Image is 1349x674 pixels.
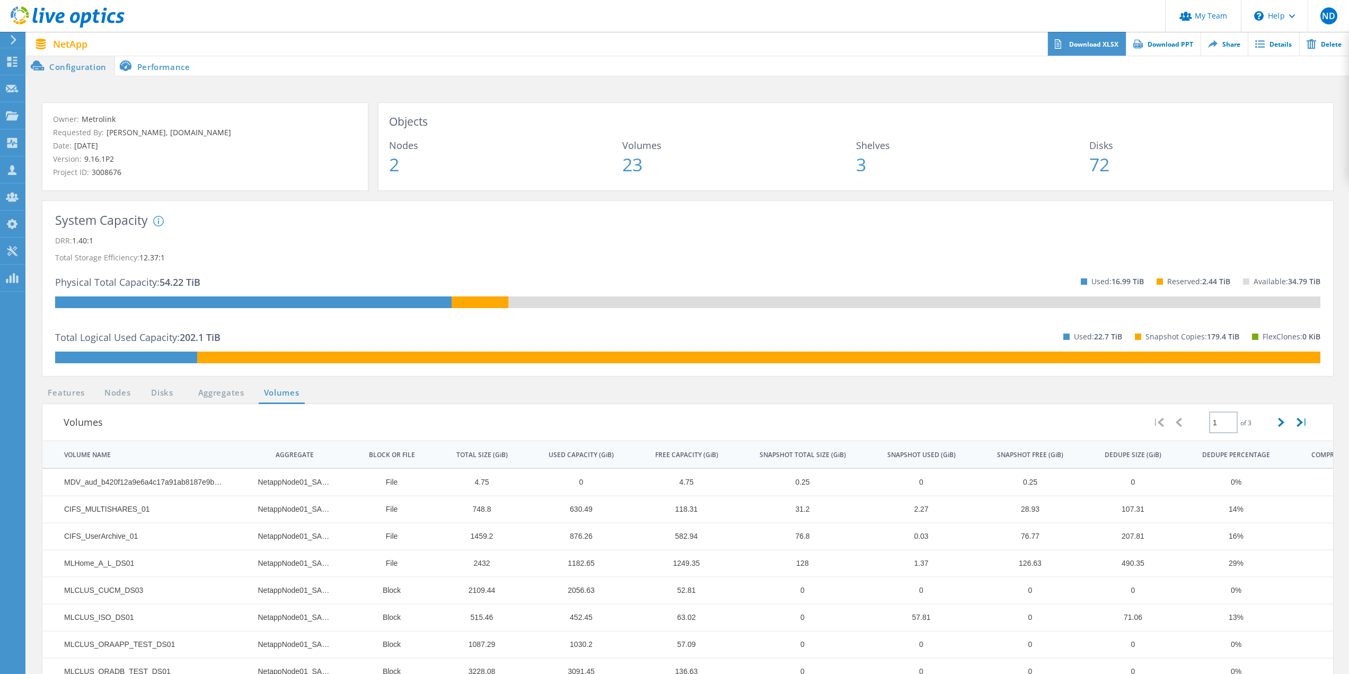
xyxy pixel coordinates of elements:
[1047,32,1126,56] a: Download XLSX
[523,441,629,468] td: USED CAPACITY (GiB) Column
[1302,331,1320,342] span: 0 KiB
[342,604,430,631] td: Column BLOCK OR FILE, Value Block
[1176,469,1285,496] td: Column DEDUPE PERCENTAGE, Value 0%
[1126,32,1201,56] a: Download PPT
[1079,496,1176,523] td: Column DEDUPE SIZE (GiB), Value 107.31
[11,22,125,30] a: Live Optics Dashboard
[1079,577,1176,604] td: Column DEDUPE SIZE (GiB), Value 0
[430,550,523,577] td: Column TOTAL SIZE (GiB), Value 2432
[430,523,523,550] td: Column TOTAL SIZE (GiB), Value 1459.2
[861,631,971,658] td: Column SNAPSHOT USED (GiB), Value 0
[342,523,430,550] td: Column BLOCK OR FILE, Value File
[861,577,971,604] td: Column SNAPSHOT USED (GiB), Value 0
[1263,328,1320,345] p: FlexClones:
[1079,604,1176,631] td: Column DEDUPE SIZE (GiB), Value 71.06
[236,550,342,577] td: Column AGGREGATE, Value NetappNode01_SAS_1
[1254,11,1264,21] svg: \n
[1105,451,1161,459] div: DEDUPE SIZE (GiB)
[430,631,523,658] td: Column TOTAL SIZE (GiB), Value 1087.29
[1079,523,1176,550] td: Column DEDUPE SIZE (GiB), Value 207.81
[1074,328,1122,345] p: Used:
[1176,550,1285,577] td: Column DEDUPE PERCENTAGE, Value 29%
[549,451,614,459] div: USED CAPACITY (GiB)
[1176,631,1285,658] td: Column DEDUPE PERCENTAGE, Value 0%
[523,523,629,550] td: Column USED CAPACITY (GiB), Value 876.26
[629,577,733,604] td: Column FREE CAPACITY (GiB), Value 52.81
[733,469,861,496] td: Column SNAPSHOT TOTAL SIZE (GiB), Value 0.25
[101,387,135,400] a: Nodes
[1094,331,1122,342] span: 22.7 TiB
[79,114,116,124] span: Metrolink
[389,141,622,150] span: Nodes
[42,469,236,496] td: Column VOLUME NAME, Value MDV_aud_b420f12a9e6a4c17a91ab8187e9b0142
[42,550,236,577] td: Column VOLUME NAME, Value MLHome_A_L_DS01
[342,550,430,577] td: Column BLOCK OR FILE, Value File
[1079,550,1176,577] td: Column DEDUPE SIZE (GiB), Value 490.35
[430,469,523,496] td: Column TOTAL SIZE (GiB), Value 4.75
[1112,276,1144,286] span: 16.99 TiB
[1079,631,1176,658] td: Column DEDUPE SIZE (GiB), Value 0
[104,127,231,137] span: [PERSON_NAME], [DOMAIN_NAME]
[53,153,357,165] p: Version:
[42,631,236,658] td: Column VOLUME NAME, Value MLCLUS_ORAAPP_TEST_DS01
[523,550,629,577] td: Column USED CAPACITY (GiB), Value 1182.65
[53,140,357,152] p: Date:
[733,496,861,523] td: Column SNAPSHOT TOTAL SIZE (GiB), Value 31.2
[42,441,236,468] td: VOLUME NAME Column
[971,441,1079,468] td: SNAPSHOT FREE (GiB) Column
[64,451,111,459] div: VOLUME NAME
[259,387,305,400] a: Volumes
[1288,276,1320,286] span: 34.79 TiB
[629,523,733,550] td: Column FREE CAPACITY (GiB), Value 582.94
[72,235,93,246] span: 1.40:1
[236,441,342,468] td: AGGREGATE Column
[236,631,342,658] td: Column AGGREGATE, Value NetappNode01_SAS_1
[430,577,523,604] td: Column TOTAL SIZE (GiB), Value 2109.44
[236,469,342,496] td: Column AGGREGATE, Value NetappNode01_SAS_1
[971,550,1079,577] td: Column SNAPSHOT FREE (GiB), Value 126.63
[53,167,357,178] p: Project ID:
[971,523,1079,550] td: Column SNAPSHOT FREE (GiB), Value 76.77
[971,604,1079,631] td: Column SNAPSHOT FREE (GiB), Value 0
[971,577,1079,604] td: Column SNAPSHOT FREE (GiB), Value 0
[523,631,629,658] td: Column USED CAPACITY (GiB), Value 1030.2
[236,604,342,631] td: Column AGGREGATE, Value NetappNode01_SAS_1
[1176,496,1285,523] td: Column DEDUPE PERCENTAGE, Value 14%
[1176,604,1285,631] td: Column DEDUPE PERCENTAGE, Value 13%
[629,441,733,468] td: FREE CAPACITY (GiB) Column
[82,154,114,164] span: 9.16.1P2
[971,469,1079,496] td: Column SNAPSHOT FREE (GiB), Value 0.25
[64,415,1149,430] h3: Volumes
[139,252,165,262] span: 12.37:1
[342,631,430,658] td: Column BLOCK OR FILE, Value Block
[861,604,971,631] td: Column SNAPSHOT USED (GiB), Value 57.81
[342,496,430,523] td: Column BLOCK OR FILE, Value File
[1167,273,1230,290] p: Reserved:
[55,232,1320,249] p: DRR:
[1176,441,1285,468] td: DEDUPE PERCENTAGE Column
[523,577,629,604] td: Column USED CAPACITY (GiB), Value 2056.63
[1299,32,1349,56] a: Delete
[389,113,1322,130] h3: Objects
[622,141,856,150] span: Volumes
[733,523,861,550] td: Column SNAPSHOT TOTAL SIZE (GiB), Value 76.8
[342,577,430,604] td: Column BLOCK OR FILE, Value Block
[856,141,1089,150] span: Shelves
[1291,406,1312,439] div: |
[629,469,733,496] td: Column FREE CAPACITY (GiB), Value 4.75
[971,631,1079,658] td: Column SNAPSHOT FREE (GiB), Value 0
[42,604,236,631] td: Column VOLUME NAME, Value MLCLUS_ISO_DS01
[523,469,629,496] td: Column USED CAPACITY (GiB), Value 0
[89,167,121,177] span: 3008676
[523,604,629,631] td: Column USED CAPACITY (GiB), Value 452.45
[887,451,956,459] div: SNAPSHOT USED (GiB)
[861,496,971,523] td: Column SNAPSHOT USED (GiB), Value 2.27
[629,604,733,631] td: Column FREE CAPACITY (GiB), Value 63.02
[342,441,430,468] td: BLOCK OR FILE Column
[733,441,861,468] td: SNAPSHOT TOTAL SIZE (GiB) Column
[191,387,251,400] a: Aggregates
[622,155,856,173] span: 23
[55,329,221,346] p: Total Logical Used Capacity:
[655,451,718,459] div: FREE CAPACITY (GiB)
[430,496,523,523] td: Column TOTAL SIZE (GiB), Value 748.8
